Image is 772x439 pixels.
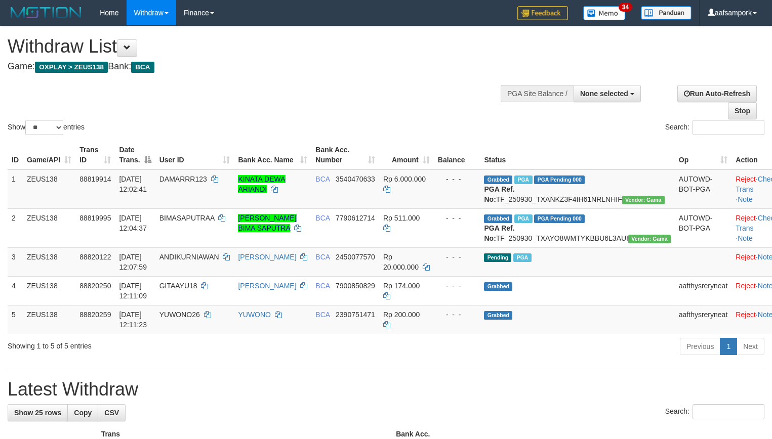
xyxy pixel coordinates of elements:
a: Previous [680,338,720,355]
h4: Game: Bank: [8,62,505,72]
a: [PERSON_NAME] [238,253,296,261]
span: Rp 511.000 [383,214,420,222]
img: Feedback.jpg [517,6,568,20]
td: ZEUS138 [23,305,75,334]
span: 88820250 [79,282,111,290]
input: Search: [693,404,764,419]
td: 2 [8,208,23,247]
input: Search: [693,120,764,135]
a: [PERSON_NAME] BIMA SAPUTRA [238,214,296,232]
span: 88819914 [79,175,111,183]
a: 1 [720,338,737,355]
span: Copy 7900850829 to clipboard [336,282,375,290]
span: Pending [484,253,511,262]
th: Bank Acc. Name: activate to sort column ascending [234,141,311,169]
th: ID [8,141,23,169]
span: Rp 174.000 [383,282,420,290]
a: Reject [736,214,756,222]
span: YUWONO26 [159,311,200,319]
div: - - - [438,174,476,184]
a: Note [738,234,753,242]
span: [DATE] 12:02:41 [119,175,147,193]
div: PGA Site Balance / [501,85,574,102]
span: BIMASAPUTRAA [159,214,215,222]
a: Copy [67,404,98,421]
img: panduan.png [641,6,692,20]
div: - - - [438,213,476,223]
span: Grabbed [484,214,512,223]
span: Grabbed [484,175,512,184]
span: BCA [315,175,330,183]
a: Reject [736,311,756,319]
span: DAMARRR123 [159,175,207,183]
td: ZEUS138 [23,276,75,305]
span: Copy 2390751471 to clipboard [336,311,375,319]
span: 88820122 [79,253,111,261]
img: MOTION_logo.png [8,5,85,20]
a: Reject [736,253,756,261]
span: BCA [315,311,330,319]
a: YUWONO [238,311,271,319]
a: Reject [736,282,756,290]
span: ANDIKURNIAWAN [159,253,219,261]
span: Rp 6.000.000 [383,175,426,183]
span: [DATE] 12:11:09 [119,282,147,300]
span: 34 [619,3,632,12]
span: OXPLAY > ZEUS138 [35,62,108,73]
span: PGA Pending [534,175,585,184]
th: Date Trans.: activate to sort column descending [115,141,155,169]
span: Rp 20.000.000 [383,253,419,271]
td: ZEUS138 [23,247,75,276]
td: aafthysreryneat [675,305,732,334]
span: Copy 2450077570 to clipboard [336,253,375,261]
span: BCA [315,282,330,290]
td: 4 [8,276,23,305]
span: Marked by aafsolysreylen [514,175,532,184]
span: Copy 3540470633 to clipboard [336,175,375,183]
span: Vendor URL: https://trx31.1velocity.biz [622,196,665,204]
th: Status [480,141,674,169]
td: 3 [8,247,23,276]
label: Show entries [8,120,85,135]
span: [DATE] 12:04:37 [119,214,147,232]
span: Show 25 rows [14,409,61,417]
span: Marked by aafsolysreylen [513,253,531,262]
a: Show 25 rows [8,404,68,421]
th: Amount: activate to sort column ascending [379,141,434,169]
td: TF_250930_TXAYO8WMTYKBBU6L3AUI [480,208,674,247]
span: GITAAYU18 [159,282,197,290]
th: Balance [434,141,480,169]
th: Bank Acc. Number: activate to sort column ascending [311,141,379,169]
span: Grabbed [484,311,512,320]
td: 1 [8,169,23,209]
span: None selected [580,90,628,98]
div: - - - [438,252,476,262]
span: 88820259 [79,311,111,319]
td: ZEUS138 [23,208,75,247]
label: Search: [665,120,764,135]
span: BCA [315,253,330,261]
span: [DATE] 12:11:23 [119,311,147,329]
div: Showing 1 to 5 of 5 entries [8,337,314,351]
td: 5 [8,305,23,334]
span: Grabbed [484,282,512,291]
td: AUTOWD-BOT-PGA [675,208,732,247]
span: Copy 7790612714 to clipboard [336,214,375,222]
b: PGA Ref. No: [484,224,514,242]
a: KINATA DEWA ARIANDI [238,175,285,193]
span: [DATE] 12:07:59 [119,253,147,271]
span: Rp 200.000 [383,311,420,319]
td: ZEUS138 [23,169,75,209]
span: CSV [104,409,119,417]
h1: Latest Withdraw [8,379,764,400]
a: CSV [98,404,126,421]
th: Op: activate to sort column ascending [675,141,732,169]
span: BCA [131,62,154,73]
a: Reject [736,175,756,183]
span: 88819995 [79,214,111,222]
span: Marked by aafsolysreylen [514,214,532,223]
span: Copy [74,409,92,417]
h1: Withdraw List [8,36,505,57]
button: None selected [574,85,641,102]
th: Game/API: activate to sort column ascending [23,141,75,169]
